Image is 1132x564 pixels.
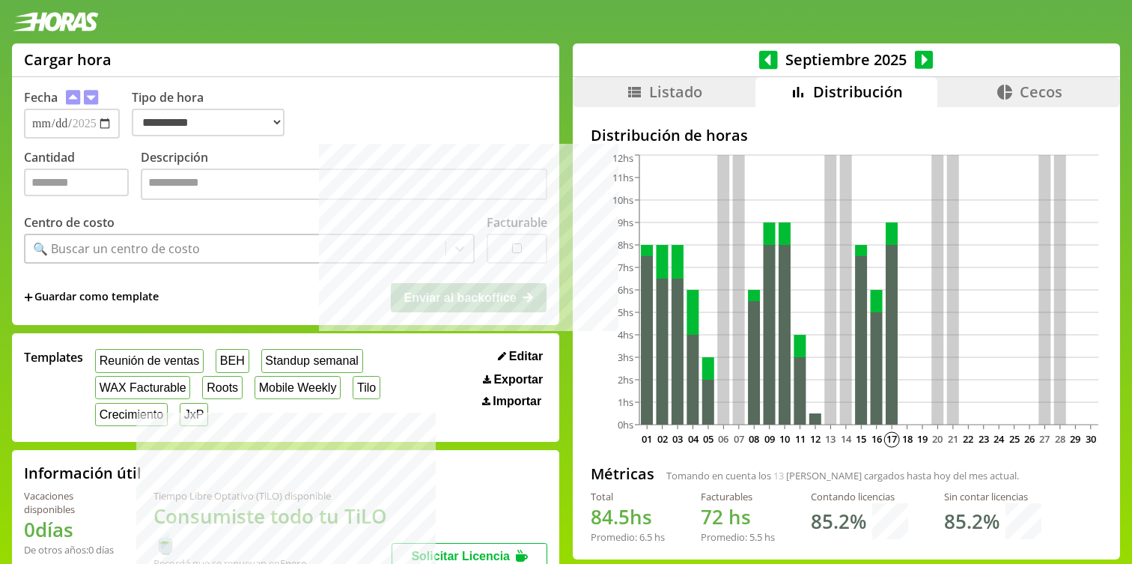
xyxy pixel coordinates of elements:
[141,169,547,200] textarea: Descripción
[993,432,1005,446] text: 24
[811,490,908,503] div: Contando licencias
[33,240,200,257] div: 🔍 Buscar un centro de costo
[701,503,723,530] span: 72
[618,373,633,386] tspan: 2hs
[871,432,882,446] text: 16
[202,376,242,399] button: Roots
[618,238,633,252] tspan: 8hs
[24,169,129,196] input: Cantidad
[24,516,118,543] h1: 0 días
[639,530,652,544] span: 6.5
[478,372,547,387] button: Exportar
[687,432,699,446] text: 04
[618,306,633,319] tspan: 5hs
[216,349,249,372] button: BEH
[1070,432,1080,446] text: 29
[825,432,836,446] text: 13
[487,214,547,231] label: Facturable
[811,508,866,535] h1: 85.2 %
[773,469,784,482] span: 13
[1055,432,1065,446] text: 28
[810,432,821,446] text: 12
[618,395,633,409] tspan: 1hs
[649,82,702,102] span: Listado
[666,469,1019,482] span: Tomando en cuenta los [PERSON_NAME] cargados hasta hoy del mes actual.
[657,432,667,446] text: 02
[618,216,633,229] tspan: 9hs
[701,530,775,544] div: Promedio: hs
[493,373,543,386] span: Exportar
[24,49,112,70] h1: Cargar hora
[493,349,547,364] button: Editar
[509,350,543,363] span: Editar
[24,289,159,306] span: +Guardar como template
[1086,432,1096,446] text: 30
[132,109,284,136] select: Tipo de hora
[612,193,633,207] tspan: 10hs
[24,289,33,306] span: +
[141,149,547,204] label: Descripción
[718,432,728,446] text: 06
[132,89,296,139] label: Tipo de hora
[153,503,392,557] h1: Consumiste todo tu TiLO 🍵
[701,490,775,503] div: Facturables
[12,12,99,31] img: logotipo
[24,149,141,204] label: Cantidad
[1020,82,1062,102] span: Cecos
[24,214,115,231] label: Centro de costo
[779,432,790,446] text: 10
[612,171,633,184] tspan: 11hs
[749,432,759,446] text: 08
[1039,432,1050,446] text: 27
[591,490,665,503] div: Total
[618,328,633,342] tspan: 4hs
[886,432,897,446] text: 17
[24,543,118,557] div: De otros años: 0 días
[618,283,633,297] tspan: 6hs
[734,432,744,446] text: 07
[618,261,633,274] tspan: 7hs
[493,395,541,408] span: Importar
[944,490,1041,503] div: Sin contar licencias
[618,351,633,364] tspan: 3hs
[963,432,973,446] text: 22
[180,403,208,426] button: JxP
[749,530,762,544] span: 5.5
[703,432,713,446] text: 05
[813,82,903,102] span: Distribución
[672,432,683,446] text: 03
[24,349,83,366] span: Templates
[917,432,928,446] text: 19
[794,432,805,446] text: 11
[1024,432,1035,446] text: 26
[153,489,392,503] div: Tiempo Libre Optativo (TiLO) disponible
[24,89,58,106] label: Fecha
[591,125,1102,145] h2: Distribución de horas
[642,432,652,446] text: 01
[778,49,915,70] span: Septiembre 2025
[591,530,665,544] div: Promedio: hs
[944,508,999,535] h1: 85.2 %
[764,432,774,446] text: 09
[261,349,363,372] button: Standup semanal
[618,418,633,431] tspan: 0hs
[948,432,958,446] text: 21
[95,376,190,399] button: WAX Facturable
[701,503,775,530] h1: hs
[856,432,866,446] text: 15
[591,503,630,530] span: 84.5
[353,376,380,399] button: Tilo
[591,464,654,484] h2: Métricas
[901,432,912,446] text: 18
[255,376,341,399] button: Mobile Weekly
[95,349,204,372] button: Reunión de ventas
[979,432,989,446] text: 23
[24,463,141,483] h2: Información útil
[841,432,852,446] text: 14
[591,503,665,530] h1: hs
[411,550,510,563] span: Solicitar Licencia
[24,489,118,516] div: Vacaciones disponibles
[612,151,633,165] tspan: 12hs
[1008,432,1019,446] text: 25
[932,432,943,446] text: 20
